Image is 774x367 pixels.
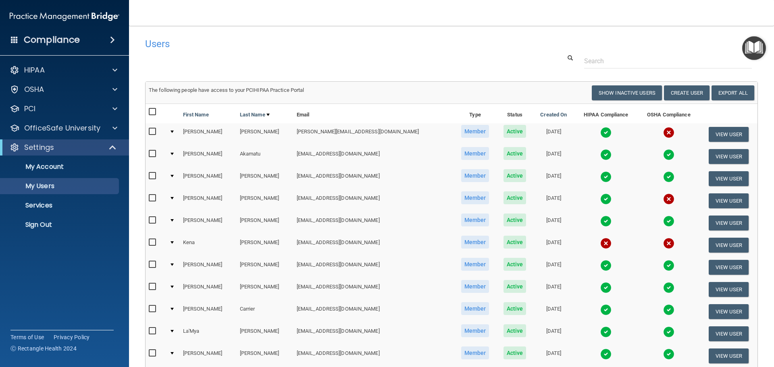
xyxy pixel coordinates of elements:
td: [PERSON_NAME] [180,345,237,367]
span: Active [504,258,526,271]
iframe: Drift Widget Chat Controller [635,310,764,342]
img: tick.e7d51cea.svg [600,304,612,315]
img: tick.e7d51cea.svg [663,348,674,360]
a: Privacy Policy [54,333,90,341]
td: [PERSON_NAME] [180,123,237,145]
td: [PERSON_NAME] [180,145,237,168]
td: [EMAIL_ADDRESS][DOMAIN_NAME] [293,234,454,256]
td: [DATE] [533,345,574,367]
button: View User [709,238,749,253]
img: tick.e7d51cea.svg [600,216,612,227]
td: [DATE] [533,301,574,323]
button: View User [709,171,749,186]
span: Member [461,280,489,293]
p: Sign Out [5,221,115,229]
img: PMB logo [10,8,119,25]
img: tick.e7d51cea.svg [663,171,674,182]
a: Terms of Use [10,333,44,341]
a: First Name [183,110,209,120]
th: Status [497,104,533,123]
span: Active [504,236,526,249]
td: [DATE] [533,145,574,168]
th: Type [454,104,497,123]
td: [PERSON_NAME] [180,301,237,323]
button: Create User [664,85,709,100]
td: [PERSON_NAME] [237,323,293,345]
span: Member [461,258,489,271]
span: Active [504,280,526,293]
span: Member [461,346,489,359]
h4: Users [145,39,497,49]
input: Search [584,54,752,68]
p: OSHA [24,85,44,94]
img: tick.e7d51cea.svg [663,282,674,293]
img: tick.e7d51cea.svg [600,326,612,338]
td: [DATE] [533,323,574,345]
a: OfficeSafe University [10,123,117,133]
span: Member [461,169,489,182]
img: tick.e7d51cea.svg [600,348,612,360]
button: View User [709,127,749,142]
span: Member [461,324,489,337]
td: [EMAIL_ADDRESS][DOMAIN_NAME] [293,256,454,278]
td: [PERSON_NAME] [237,278,293,301]
span: Member [461,236,489,249]
td: [EMAIL_ADDRESS][DOMAIN_NAME] [293,212,454,234]
td: [PERSON_NAME][EMAIL_ADDRESS][DOMAIN_NAME] [293,123,454,145]
img: tick.e7d51cea.svg [663,304,674,315]
span: The following people have access to your PCIHIPAA Practice Portal [149,87,304,93]
td: [EMAIL_ADDRESS][DOMAIN_NAME] [293,345,454,367]
button: View User [709,260,749,275]
th: Email [293,104,454,123]
td: [EMAIL_ADDRESS][DOMAIN_NAME] [293,168,454,190]
td: [PERSON_NAME] [180,256,237,278]
img: tick.e7d51cea.svg [600,171,612,182]
p: Services [5,201,115,209]
th: OSHA Compliance [638,104,700,123]
span: Member [461,125,489,138]
td: [PERSON_NAME] [237,168,293,190]
td: [DATE] [533,123,574,145]
td: [DATE] [533,190,574,212]
td: [PERSON_NAME] [237,190,293,212]
img: tick.e7d51cea.svg [600,149,612,160]
span: Active [504,147,526,160]
img: tick.e7d51cea.svg [600,193,612,205]
span: Member [461,191,489,204]
td: [DATE] [533,212,574,234]
td: [EMAIL_ADDRESS][DOMAIN_NAME] [293,145,454,168]
span: Active [504,346,526,359]
td: [PERSON_NAME] [237,345,293,367]
td: Kena [180,234,237,256]
span: Active [504,191,526,204]
a: Export All [712,85,754,100]
button: View User [709,304,749,319]
img: tick.e7d51cea.svg [663,260,674,271]
td: [PERSON_NAME] [237,256,293,278]
a: OSHA [10,85,117,94]
td: Akamatu [237,145,293,168]
button: Show Inactive Users [592,85,662,100]
a: PCI [10,104,117,114]
td: [DATE] [533,234,574,256]
p: My Account [5,163,115,171]
a: HIPAA [10,65,117,75]
p: HIPAA [24,65,45,75]
td: [PERSON_NAME] [180,168,237,190]
td: [EMAIL_ADDRESS][DOMAIN_NAME] [293,301,454,323]
img: cross.ca9f0e7f.svg [663,238,674,249]
td: La'Mya [180,323,237,345]
button: View User [709,282,749,297]
p: My Users [5,182,115,190]
td: Carrier [237,301,293,323]
img: tick.e7d51cea.svg [663,216,674,227]
span: Active [504,302,526,315]
span: Active [504,324,526,337]
a: Last Name [240,110,270,120]
img: tick.e7d51cea.svg [663,149,674,160]
p: OfficeSafe University [24,123,100,133]
span: Member [461,214,489,226]
span: Active [504,169,526,182]
button: View User [709,348,749,363]
td: [EMAIL_ADDRESS][DOMAIN_NAME] [293,323,454,345]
